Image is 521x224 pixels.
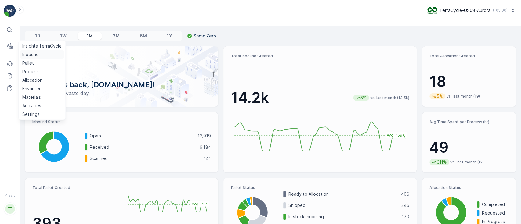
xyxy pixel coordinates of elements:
[90,155,200,162] p: Scanned
[4,198,16,219] button: TT
[482,210,508,216] p: Requested
[288,191,397,197] p: Ready to Allocation
[493,8,508,13] p: ( -05:00 )
[87,33,93,39] p: 1M
[113,33,120,39] p: 3M
[429,138,508,157] p: 49
[231,89,269,107] p: 14.2k
[90,133,193,139] p: Open
[204,155,211,162] p: 141
[199,144,211,150] p: 6,184
[32,185,119,190] p: Total Pallet Created
[4,5,16,17] img: logo
[429,73,508,91] p: 18
[167,33,172,39] p: 1Y
[370,95,409,100] p: vs. last month (13.5k)
[288,214,397,220] p: In stock-Incoming
[35,90,208,97] p: Have a zero-waste day
[482,201,508,208] p: Completed
[197,133,211,139] p: 12,919
[427,5,516,16] button: TerraCycle-US08-Aurora(-05:00)
[440,7,490,13] p: TerraCycle-US08-Aurora
[4,194,16,197] span: v 1.52.0
[32,119,211,124] p: Inbound Status
[90,144,195,150] p: Received
[402,214,409,220] p: 170
[5,204,15,214] div: TT
[427,7,437,14] img: image_ci7OI47.png
[450,160,484,165] p: vs. last month (12)
[231,185,409,190] p: Pallet Status
[429,185,508,190] p: Allocation Status
[288,202,397,208] p: Shipped
[436,93,443,99] p: 5%
[360,95,367,101] p: 5%
[401,202,409,208] p: 345
[60,33,67,39] p: 1W
[436,159,447,165] p: 311%
[401,191,409,197] p: 406
[429,54,508,59] p: Total Allocation Created
[140,33,147,39] p: 6M
[447,94,480,99] p: vs. last month (19)
[35,80,208,90] p: Welcome back, [DOMAIN_NAME]!
[429,119,508,124] p: Avg Time Spent per Process (hr)
[35,33,40,39] p: 1D
[194,33,216,39] p: Show Zero
[231,54,409,59] p: Total Inbound Created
